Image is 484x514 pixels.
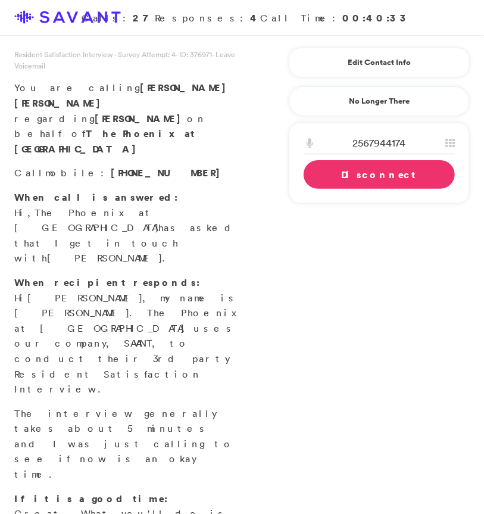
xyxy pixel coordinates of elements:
p: The interview generally takes about 5 minutes and I was just calling to see if now is an okay time. [14,406,243,482]
span: mobile [45,167,101,179]
span: [PHONE_NUMBER] [111,166,226,179]
strong: 27 [133,11,155,24]
strong: When call is answered: [14,191,178,204]
strong: 4 [250,11,260,24]
span: [PERSON_NAME] [27,292,142,304]
span: [PERSON_NAME] [14,96,107,110]
strong: If it is a good time: [14,492,168,505]
strong: The Phoenix at [GEOGRAPHIC_DATA] [14,127,196,155]
strong: 00:40:33 [342,11,410,24]
a: Edit Contact Info [304,53,455,72]
span: - ID: 376971 [176,49,212,60]
span: [PERSON_NAME] [140,81,232,94]
p: Call : [14,166,243,181]
p: Hi, has asked that I get in touch with . [14,190,243,266]
strong: [PERSON_NAME] [95,112,187,125]
a: No Longer There [289,86,470,116]
p: Hi , my name is [PERSON_NAME]. The Phoenix at [GEOGRAPHIC_DATA] uses our company, SAVANT, to cond... [14,275,243,397]
span: [PERSON_NAME] [47,252,162,264]
span: Resident Satisfaction Interview - Survey Attempt: 4 - Leave Voicemail [14,49,235,71]
strong: When recipient responds: [14,276,200,289]
span: The Phoenix at [GEOGRAPHIC_DATA] [14,207,158,234]
a: Disconnect [304,160,455,189]
p: You are calling regarding on behalf of [14,80,243,157]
